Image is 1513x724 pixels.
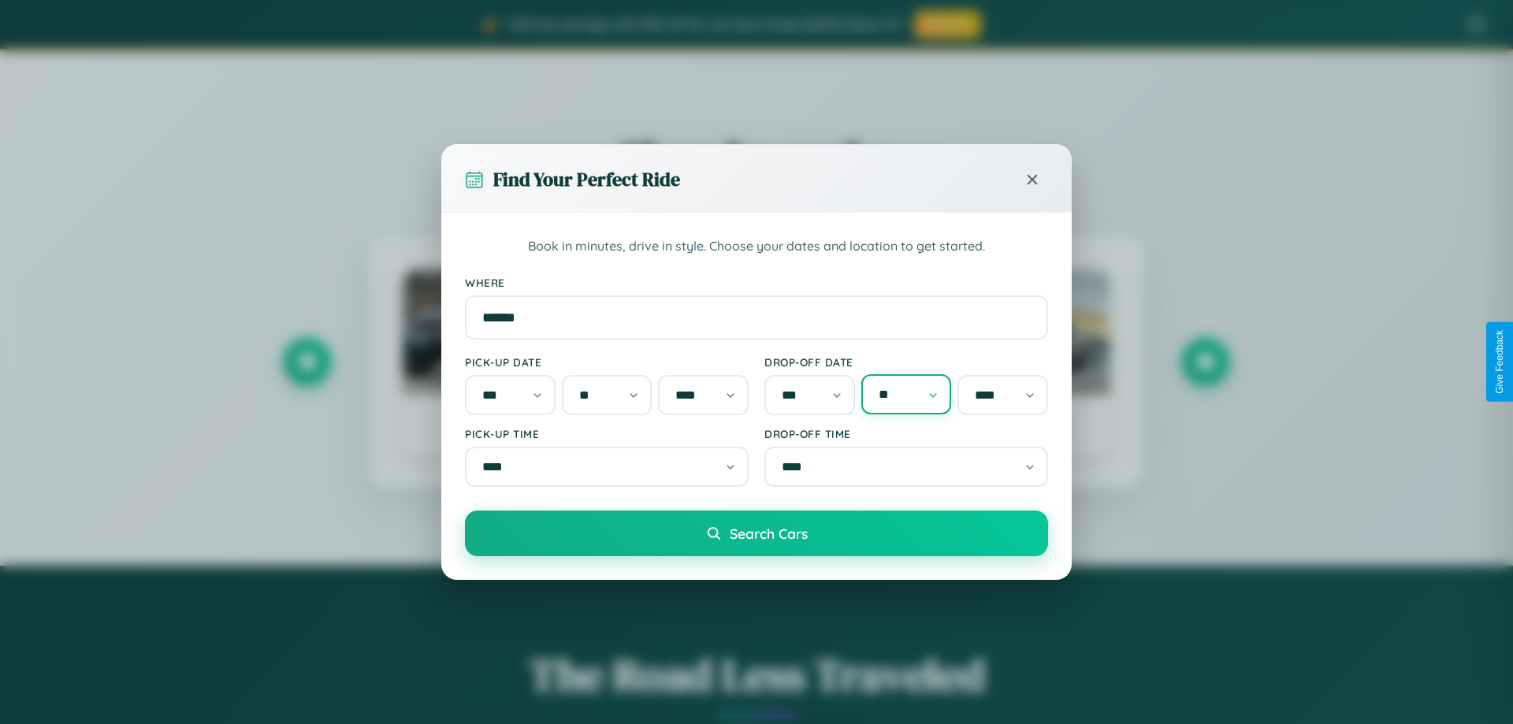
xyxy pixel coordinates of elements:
[764,427,1048,440] label: Drop-off Time
[493,166,680,192] h3: Find Your Perfect Ride
[465,511,1048,556] button: Search Cars
[465,355,749,369] label: Pick-up Date
[764,355,1048,369] label: Drop-off Date
[465,236,1048,257] p: Book in minutes, drive in style. Choose your dates and location to get started.
[465,276,1048,289] label: Where
[465,427,749,440] label: Pick-up Time
[730,525,808,542] span: Search Cars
